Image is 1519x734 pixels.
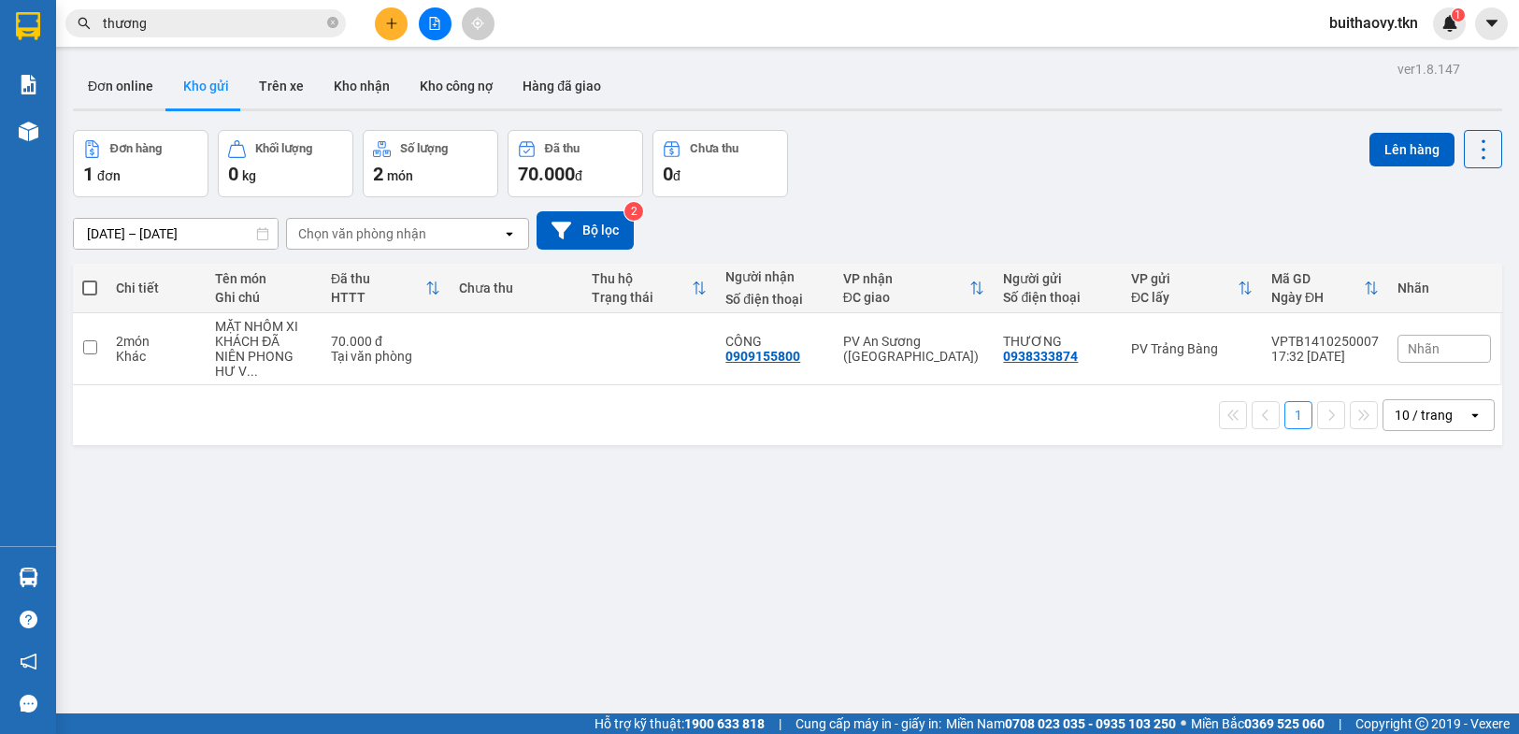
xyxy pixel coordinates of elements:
[387,168,413,183] span: món
[244,64,319,108] button: Trên xe
[1131,341,1253,356] div: PV Trảng Bàng
[400,142,448,155] div: Số lượng
[1003,290,1112,305] div: Số điện thoại
[242,168,256,183] span: kg
[684,716,765,731] strong: 1900 633 818
[508,130,643,197] button: Đã thu70.000đ
[575,168,582,183] span: đ
[725,334,824,349] div: CÔNG
[215,334,312,379] div: KHÁCH ĐÃ NIÊN PHONG HƯ VỠ KHÔNG ĐỀN
[1131,271,1238,286] div: VP gửi
[471,17,484,30] span: aim
[363,130,498,197] button: Số lượng2món
[1271,349,1379,364] div: 17:32 [DATE]
[1244,716,1325,731] strong: 0369 525 060
[20,695,37,712] span: message
[298,224,426,243] div: Chọn văn phòng nhận
[1271,290,1364,305] div: Ngày ĐH
[779,713,781,734] span: |
[624,202,643,221] sup: 2
[1191,713,1325,734] span: Miền Bắc
[462,7,494,40] button: aim
[1397,59,1460,79] div: ver 1.8.147
[518,163,575,185] span: 70.000
[20,611,37,628] span: question-circle
[1284,401,1312,429] button: 1
[428,17,441,30] span: file-add
[375,7,408,40] button: plus
[1122,264,1262,313] th: Toggle SortBy
[1003,334,1112,349] div: THƯƠNG
[255,142,312,155] div: Khối lượng
[795,713,941,734] span: Cung cấp máy in - giấy in:
[843,290,970,305] div: ĐC giao
[502,226,517,241] svg: open
[1441,15,1458,32] img: icon-new-feature
[1452,8,1465,22] sup: 1
[319,64,405,108] button: Kho nhận
[373,163,383,185] span: 2
[459,281,574,295] div: Chưa thu
[725,292,824,307] div: Số điện thoại
[19,122,38,141] img: warehouse-icon
[1262,264,1388,313] th: Toggle SortBy
[545,142,580,155] div: Đã thu
[595,713,765,734] span: Hỗ trợ kỹ thuật:
[215,290,312,305] div: Ghi chú
[327,17,338,28] span: close-circle
[1003,271,1112,286] div: Người gửi
[843,334,985,364] div: PV An Sương ([GEOGRAPHIC_DATA])
[1408,341,1440,356] span: Nhãn
[215,271,312,286] div: Tên món
[1181,720,1186,727] span: ⚪️
[19,75,38,94] img: solution-icon
[834,264,995,313] th: Toggle SortBy
[116,281,196,295] div: Chi tiết
[1131,290,1238,305] div: ĐC lấy
[1003,349,1078,364] div: 0938333874
[1005,716,1176,731] strong: 0708 023 035 - 0935 103 250
[592,271,692,286] div: Thu hộ
[1314,11,1433,35] span: buithaovy.tkn
[663,163,673,185] span: 0
[20,653,37,670] span: notification
[331,271,425,286] div: Đã thu
[78,17,91,30] span: search
[83,163,93,185] span: 1
[946,713,1176,734] span: Miền Nam
[97,168,121,183] span: đơn
[508,64,616,108] button: Hàng đã giao
[73,130,208,197] button: Đơn hàng1đơn
[247,364,258,379] span: ...
[215,319,312,334] div: MẶT NHÔM XI
[1369,133,1455,166] button: Lên hàng
[690,142,738,155] div: Chưa thu
[103,13,323,34] input: Tìm tên, số ĐT hoặc mã đơn
[168,64,244,108] button: Kho gửi
[1483,15,1500,32] span: caret-down
[73,64,168,108] button: Đơn online
[1271,334,1379,349] div: VPTB1410250007
[331,334,440,349] div: 70.000 đ
[725,269,824,284] div: Người nhận
[1395,406,1453,425] div: 10 / trang
[322,264,450,313] th: Toggle SortBy
[419,7,451,40] button: file-add
[1455,8,1461,22] span: 1
[1415,717,1428,730] span: copyright
[582,264,716,313] th: Toggle SortBy
[116,349,196,364] div: Khác
[19,568,38,587] img: warehouse-icon
[1339,713,1341,734] span: |
[331,290,425,305] div: HTTT
[537,211,634,250] button: Bộ lọc
[16,12,40,40] img: logo-vxr
[1397,281,1491,295] div: Nhãn
[1475,7,1508,40] button: caret-down
[218,130,353,197] button: Khối lượng0kg
[673,168,681,183] span: đ
[385,17,398,30] span: plus
[1271,271,1364,286] div: Mã GD
[228,163,238,185] span: 0
[592,290,692,305] div: Trạng thái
